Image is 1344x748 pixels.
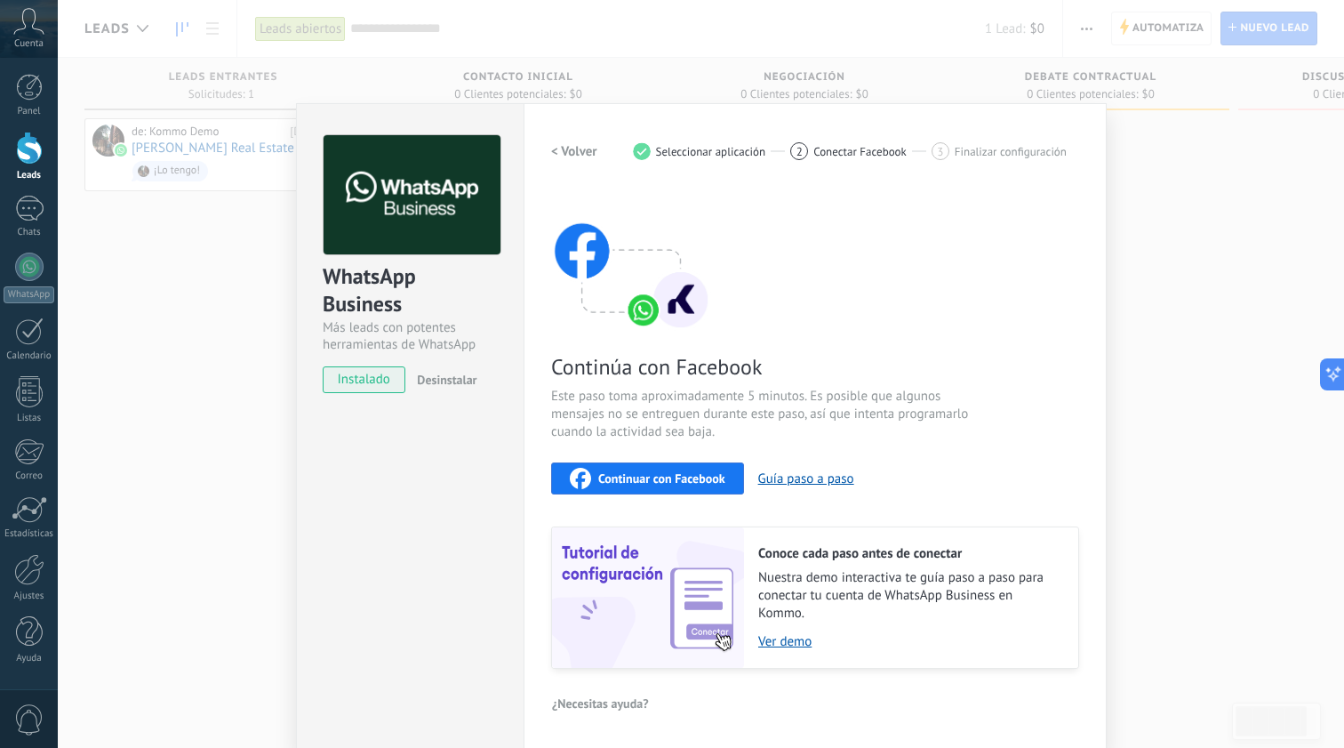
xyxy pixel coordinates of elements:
[955,145,1067,158] span: Finalizar configuración
[4,528,55,540] div: Estadísticas
[813,145,907,158] span: Conectar Facebook
[758,569,1060,623] span: Nuestra demo interactiva te guía paso a paso para conectar tu cuenta de WhatsApp Business en Kommo.
[758,633,1060,650] a: Ver demo
[4,286,54,303] div: WhatsApp
[4,413,55,424] div: Listas
[4,227,55,238] div: Chats
[417,372,476,388] span: Desinstalar
[323,319,498,353] div: Más leads con potentes herramientas de WhatsApp
[551,189,711,331] img: connect with facebook
[4,591,55,602] div: Ajustes
[324,366,404,393] span: instalado
[551,462,744,495] button: Continuar con Facebook
[324,135,500,255] img: logo_main.png
[796,144,803,159] span: 2
[551,135,597,167] button: < Volver
[4,471,55,482] div: Correo
[14,38,44,50] span: Cuenta
[4,170,55,181] div: Leads
[656,145,766,158] span: Seleccionar aplicación
[323,262,498,319] div: WhatsApp Business
[551,353,974,381] span: Continúa con Facebook
[4,653,55,664] div: Ayuda
[552,697,649,710] span: ¿Necesitas ayuda?
[551,388,974,441] span: Este paso toma aproximadamente 5 minutos. Es posible que algunos mensajes no se entreguen durante...
[758,471,854,487] button: Guía paso a paso
[937,144,943,159] span: 3
[4,106,55,117] div: Panel
[410,366,476,393] button: Desinstalar
[551,143,597,160] h2: < Volver
[551,690,650,717] button: ¿Necesitas ayuda?
[4,350,55,362] div: Calendario
[598,472,725,485] span: Continuar con Facebook
[758,545,1060,562] h2: Conoce cada paso antes de conectar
